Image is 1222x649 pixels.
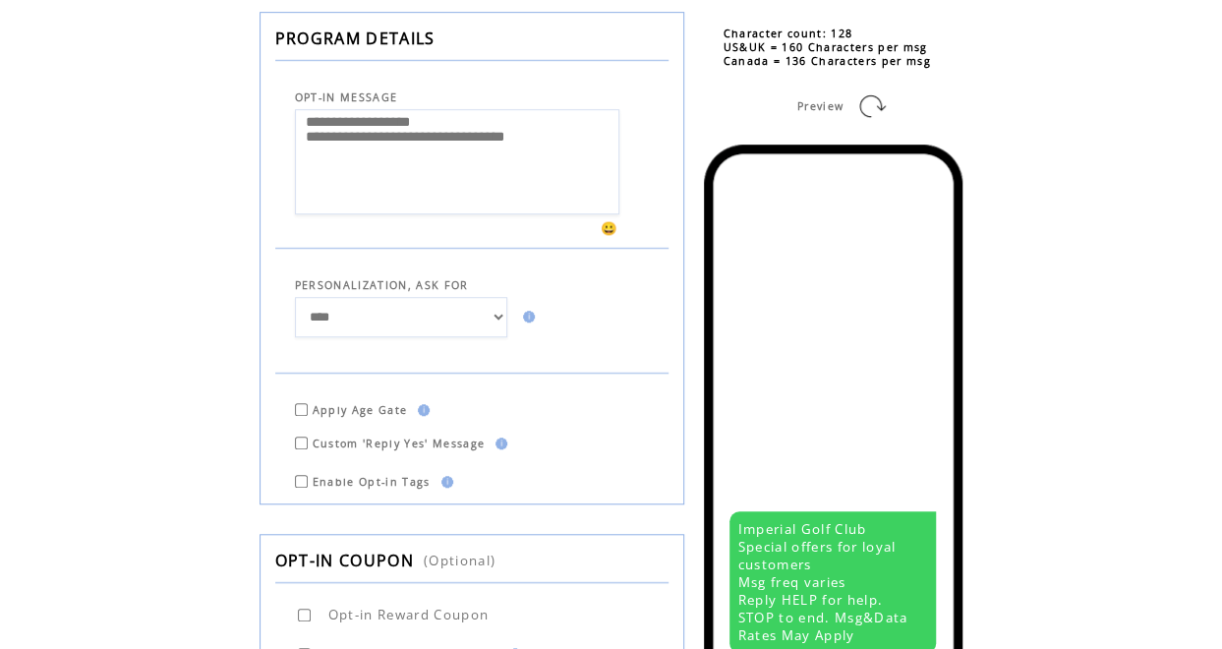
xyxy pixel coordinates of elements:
[424,552,495,569] span: (Optional)
[295,90,398,104] span: OPT-IN MESSAGE
[797,99,844,113] span: Preview
[724,54,931,68] span: Canada = 136 Characters per msg
[295,278,469,292] span: PERSONALIZATION, ASK FOR
[724,27,853,40] span: Character count: 128
[724,40,928,54] span: US&UK = 160 Characters per msg
[275,550,414,571] span: OPT-IN COUPON
[490,438,507,449] img: help.gif
[412,404,430,416] img: help.gif
[313,437,486,450] span: Custom 'Reply Yes' Message
[275,28,436,49] span: PROGRAM DETAILS
[436,476,453,488] img: help.gif
[313,403,408,417] span: Apply Age Gate
[738,520,908,644] span: Imperial Golf Club Special offers for loyal customers Msg freq varies Reply HELP for help. STOP t...
[517,311,535,323] img: help.gif
[313,475,431,489] span: Enable Opt-in Tags
[328,606,490,623] span: Opt-in Reward Coupon
[601,219,618,237] span: 😀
